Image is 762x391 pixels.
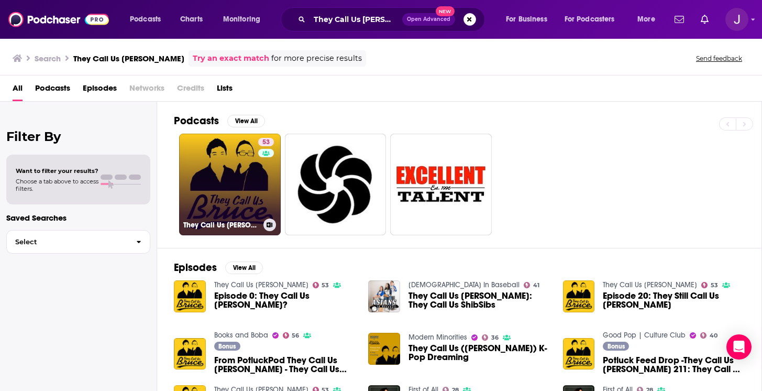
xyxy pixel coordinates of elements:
span: 53 [322,283,329,288]
span: Want to filter your results? [16,167,98,175]
a: They Call Us (Bruce) K-Pop Dreaming [408,344,550,362]
span: More [637,12,655,27]
button: Show profile menu [725,8,748,31]
h3: They Call Us [PERSON_NAME] [73,53,184,63]
span: Charts [180,12,203,27]
a: 53 [313,282,329,288]
span: From PotluckPod They Call Us [PERSON_NAME] - They Call Us [PERSON_NAME] [214,356,356,374]
a: Podcasts [35,80,70,101]
img: They Call Us (Bruce) K-Pop Dreaming [368,333,400,365]
h2: Filter By [6,129,150,144]
span: For Business [506,12,547,27]
div: Search podcasts, credits, & more... [291,7,495,31]
img: Episode 20: They Still Call Us Bruce [563,280,595,312]
span: 53 [262,137,270,148]
a: 41 [524,282,539,288]
span: 36 [491,335,499,340]
img: Potluck Feed Drop -They Call Us Bruce 211: They Call Us Liquor Store Dreams [563,338,595,370]
a: They Call Us Bruce: They Call Us ShibSibs [408,291,550,309]
span: Open Advanced [407,17,450,22]
a: Episodes [83,80,117,101]
a: Charts [173,11,209,28]
span: 56 [292,333,299,338]
span: Podcasts [130,12,161,27]
span: Episode 0: They Call Us [PERSON_NAME]? [214,291,356,309]
a: Asians In Baseball [408,280,520,289]
span: They Call Us [PERSON_NAME]: They Call Us ShibSibs [408,291,550,309]
a: 53 [701,282,718,288]
h3: They Call Us [PERSON_NAME] [183,221,259,230]
button: View All [227,115,265,127]
a: 40 [700,332,717,339]
a: Potluck Feed Drop -They Call Us Bruce 211: They Call Us Liquor Store Dreams [603,356,745,374]
span: Potluck Feed Drop -They Call Us [PERSON_NAME] 211: They Call Us Liquor Store Dreams [603,356,745,374]
a: 56 [283,332,300,339]
span: New [436,6,455,16]
input: Search podcasts, credits, & more... [310,11,402,28]
span: 41 [533,283,539,288]
button: Send feedback [693,54,745,63]
button: open menu [499,11,560,28]
h2: Episodes [174,261,217,274]
button: open menu [216,11,274,28]
img: User Profile [725,8,748,31]
a: PodcastsView All [174,114,265,127]
img: Episode 0: They Call Us Bruce? [174,280,206,312]
span: Logged in as josephpapapr [725,8,748,31]
button: open menu [123,11,174,28]
a: Good Pop | Culture Club [603,331,686,340]
span: 53 [711,283,718,288]
img: They Call Us Bruce: They Call Us ShibSibs [368,280,400,312]
a: Show notifications dropdown [670,10,688,28]
img: From PotluckPod They Call Us Bruce - They Call Us OiYan A. Poon [174,338,206,370]
button: Open AdvancedNew [402,13,455,26]
span: Bonus [218,343,236,350]
button: open menu [558,11,630,28]
span: They Call Us ([PERSON_NAME]) K-Pop Dreaming [408,344,550,362]
a: EpisodesView All [174,261,263,274]
a: 36 [482,334,499,341]
span: Monitoring [223,12,260,27]
a: Books and Boba [214,331,268,340]
a: Modern Minorities [408,333,467,342]
a: Episode 20: They Still Call Us Bruce [603,291,745,309]
a: They Call Us Bruce [214,280,308,289]
a: Lists [217,80,233,101]
h3: Search [35,53,61,63]
button: View All [225,262,263,274]
p: Saved Searches [6,213,150,223]
span: Choose a tab above to access filters. [16,178,98,192]
span: for more precise results [271,52,362,64]
button: Select [6,230,150,254]
span: For Podcasters [565,12,615,27]
span: Networks [129,80,164,101]
a: Show notifications dropdown [697,10,713,28]
a: Try an exact match [193,52,269,64]
a: Episode 0: They Call Us Bruce? [214,291,356,309]
div: Open Intercom Messenger [726,334,752,360]
button: open menu [630,11,668,28]
a: From PotluckPod They Call Us Bruce - They Call Us OiYan A. Poon [214,356,356,374]
span: 40 [710,333,717,338]
span: Episode 20: They Still Call Us [PERSON_NAME] [603,291,745,309]
a: 53 [258,138,274,146]
span: Bonus [608,343,625,350]
a: 53They Call Us [PERSON_NAME] [179,134,281,235]
img: Podchaser - Follow, Share and Rate Podcasts [8,9,109,29]
span: Credits [177,80,204,101]
a: All [13,80,23,101]
a: They Call Us Bruce [603,280,697,289]
span: Select [7,238,128,245]
h2: Podcasts [174,114,219,127]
